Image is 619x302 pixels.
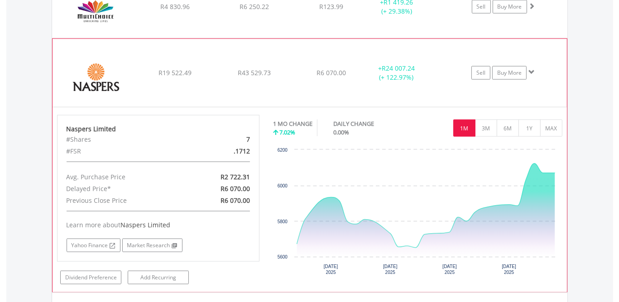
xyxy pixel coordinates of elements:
[518,120,541,137] button: 1Y
[324,264,338,275] text: [DATE] 2025
[278,148,288,153] text: 6200
[471,66,490,80] a: Sell
[240,2,269,11] span: R6 250.22
[279,128,295,136] span: 7.02%
[67,221,250,230] div: Learn more about
[158,68,192,77] span: R19 522.49
[362,64,430,82] div: + (+ 122.97%)
[121,221,171,229] span: Naspers Limited
[382,64,415,72] span: R24 007.24
[60,134,191,145] div: #Shares
[60,271,121,284] a: Dividend Preference
[122,239,182,252] a: Market Research
[57,50,135,105] img: EQU.ZA.NPN.png
[160,2,190,11] span: R4 830.96
[221,184,250,193] span: R6 070.00
[273,120,312,128] div: 1 MO CHANGE
[383,264,398,275] text: [DATE] 2025
[221,173,250,181] span: R2 722.31
[60,171,191,183] div: Avg. Purchase Price
[442,264,457,275] text: [DATE] 2025
[221,196,250,205] span: R6 070.00
[67,125,250,134] div: Naspers Limited
[67,239,120,252] a: Yahoo Finance
[60,195,191,206] div: Previous Close Price
[191,134,257,145] div: 7
[278,219,288,224] text: 5800
[453,120,475,137] button: 1M
[475,120,497,137] button: 3M
[191,145,257,157] div: .1712
[333,120,406,128] div: DAILY CHANGE
[278,254,288,259] text: 5600
[60,183,191,195] div: Delayed Price*
[317,68,346,77] span: R6 070.00
[540,120,562,137] button: MAX
[497,120,519,137] button: 6M
[238,68,271,77] span: R43 529.73
[492,66,527,80] a: Buy More
[273,145,562,281] div: Chart. Highcharts interactive chart.
[502,264,516,275] text: [DATE] 2025
[333,128,349,136] span: 0.00%
[60,145,191,157] div: #FSR
[128,271,189,284] a: Add Recurring
[319,2,343,11] span: R123.99
[278,183,288,188] text: 6000
[273,145,562,281] svg: Interactive chart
